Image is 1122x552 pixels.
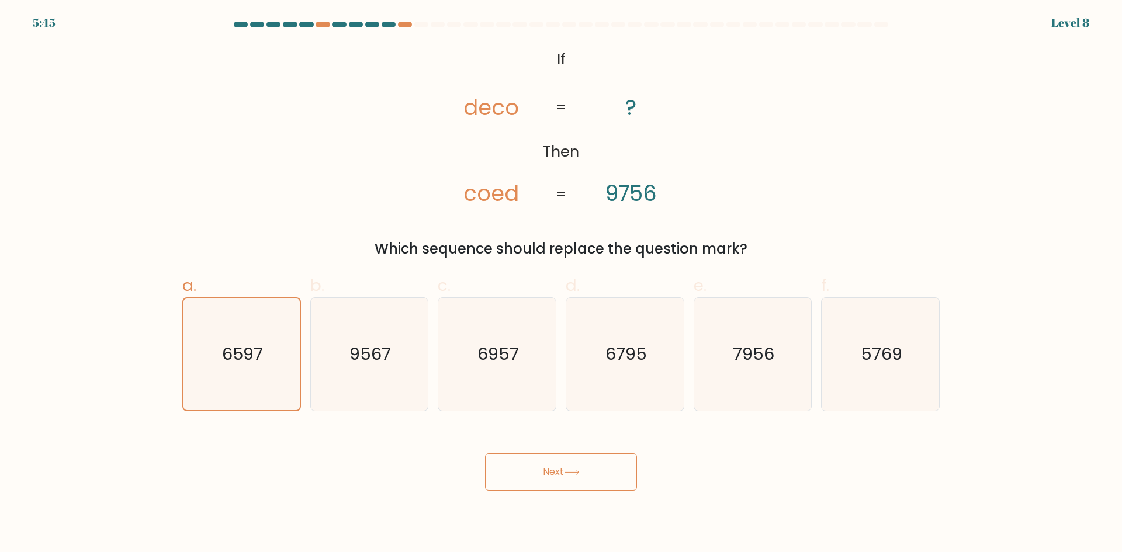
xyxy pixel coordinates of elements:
[605,342,647,366] text: 6795
[733,342,774,366] text: 7956
[821,274,829,297] span: f.
[625,92,636,123] tspan: ?
[557,48,566,70] tspan: If
[222,342,263,366] text: 6597
[182,274,196,297] span: a.
[33,14,56,32] div: 5:45
[485,453,637,491] button: Next
[556,98,567,119] tspan: =
[566,274,580,297] span: d.
[694,274,707,297] span: e.
[1051,14,1089,32] div: Level 8
[463,178,519,209] tspan: coed
[556,183,567,204] tspan: =
[349,342,391,366] text: 9567
[605,178,657,209] tspan: 9756
[463,92,519,123] tspan: deco
[477,342,519,366] text: 6957
[543,141,579,162] tspan: Then
[861,342,902,366] text: 5769
[189,238,933,259] div: Which sequence should replace the question mark?
[427,44,695,210] svg: @import url('[URL][DOMAIN_NAME]);
[310,274,324,297] span: b.
[438,274,451,297] span: c.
